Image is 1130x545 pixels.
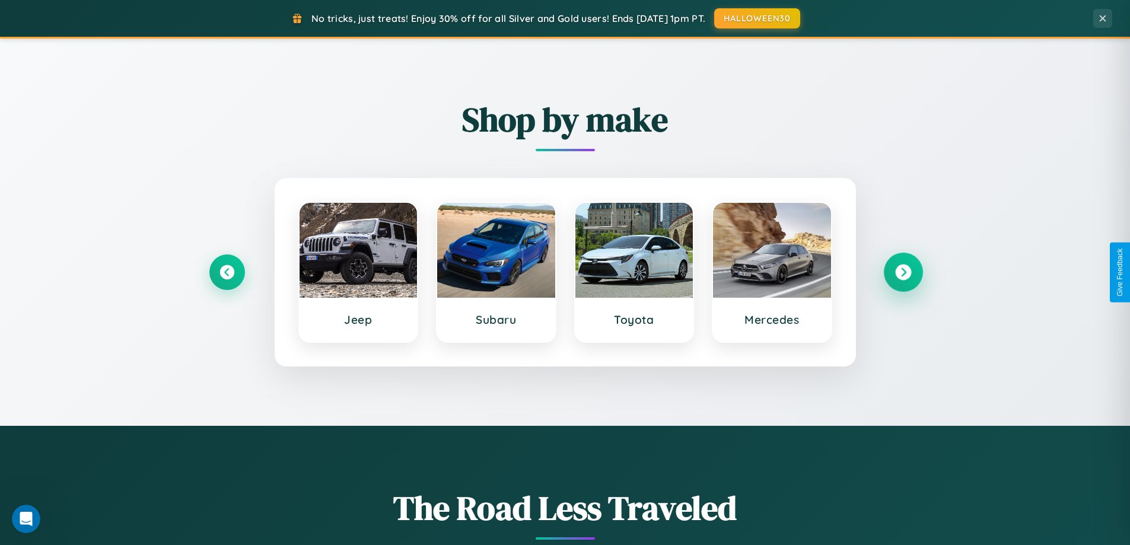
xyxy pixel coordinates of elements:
[311,313,406,327] h3: Jeep
[725,313,819,327] h3: Mercedes
[1116,248,1124,297] div: Give Feedback
[12,505,40,533] iframe: Intercom live chat
[587,313,682,327] h3: Toyota
[449,313,543,327] h3: Subaru
[209,485,921,531] h1: The Road Less Traveled
[714,8,800,28] button: HALLOWEEN30
[311,12,705,24] span: No tricks, just treats! Enjoy 30% off for all Silver and Gold users! Ends [DATE] 1pm PT.
[209,97,921,142] h2: Shop by make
